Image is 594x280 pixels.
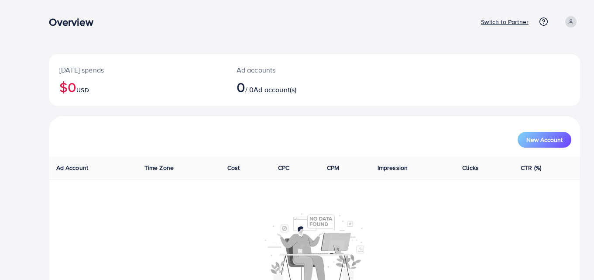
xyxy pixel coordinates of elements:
[49,16,100,28] h3: Overview
[237,77,245,97] span: 0
[518,132,571,148] button: New Account
[59,79,216,95] h2: $0
[327,163,339,172] span: CPM
[254,85,296,94] span: Ad account(s)
[237,79,348,95] h2: / 0
[59,65,216,75] p: [DATE] spends
[378,163,408,172] span: Impression
[56,163,89,172] span: Ad Account
[526,137,563,143] span: New Account
[227,163,240,172] span: Cost
[481,17,529,27] p: Switch to Partner
[278,163,289,172] span: CPC
[462,163,479,172] span: Clicks
[521,163,541,172] span: CTR (%)
[76,86,89,94] span: USD
[237,65,348,75] p: Ad accounts
[144,163,174,172] span: Time Zone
